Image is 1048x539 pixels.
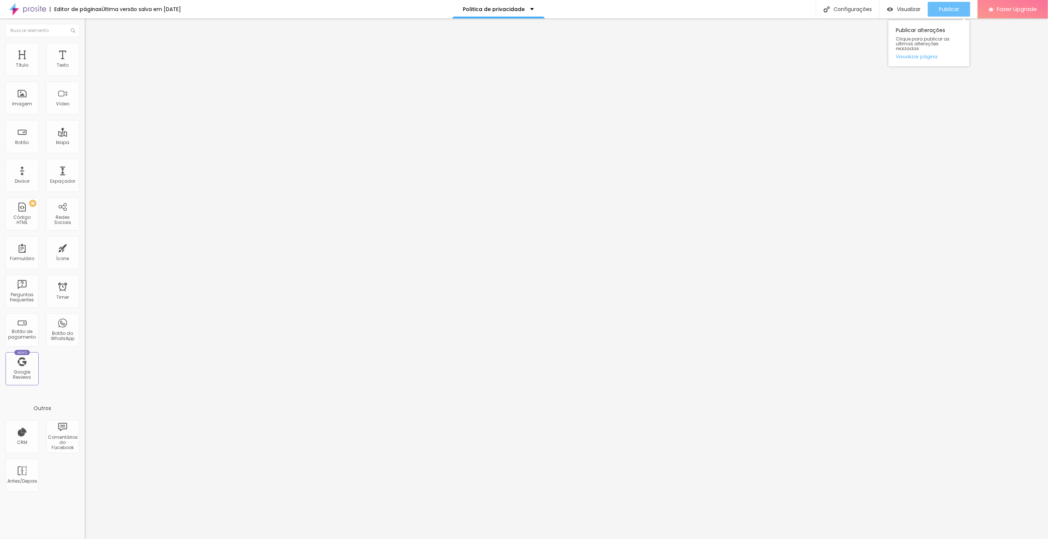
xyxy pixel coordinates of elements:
[12,101,32,106] div: Imagem
[17,440,27,445] div: CRM
[7,329,36,340] div: Botão de pagamento
[7,215,36,225] div: Código HTML
[56,256,69,261] div: Ícone
[10,256,34,261] div: Formulário
[997,6,1037,12] span: Fazer Upgrade
[15,140,29,145] div: Botão
[102,7,181,12] div: Última versão salva em [DATE]
[7,370,36,380] div: Google Reviews
[56,295,69,300] div: Timer
[50,7,102,12] div: Editor de páginas
[896,36,962,51] span: Clique para publicar as ultimas alterações reaizadas
[928,2,970,17] button: Publicar
[888,20,970,66] div: Publicar alterações
[85,18,1048,539] iframe: Editor
[57,63,69,68] div: Texto
[6,24,79,37] input: Buscar elemento
[824,6,830,13] img: Icone
[463,7,525,12] p: Politica de privacidade
[7,292,36,303] div: Perguntas frequentes
[939,6,959,12] span: Publicar
[15,179,29,184] div: Divisor
[16,63,28,68] div: Título
[897,6,921,12] span: Visualizar
[14,350,30,355] div: Novo
[71,28,75,33] img: Icone
[48,331,77,342] div: Botão do WhatsApp
[880,2,928,17] button: Visualizar
[887,6,893,13] img: view-1.svg
[56,101,69,106] div: Vídeo
[7,479,36,484] div: Antes/Depois
[48,435,77,451] div: Comentários do Facebook
[896,54,962,59] a: Visualizar página
[48,215,77,225] div: Redes Sociais
[56,140,69,145] div: Mapa
[50,179,75,184] div: Espaçador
